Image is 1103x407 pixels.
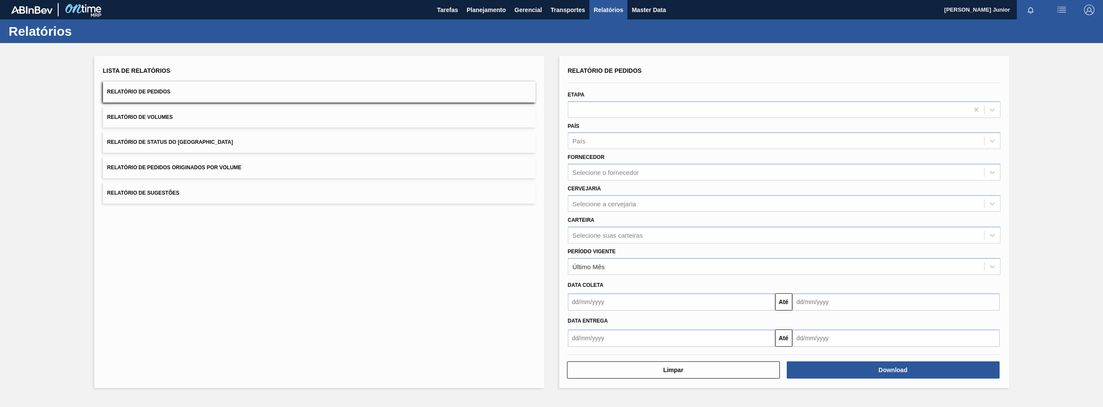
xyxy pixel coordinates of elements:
[568,318,608,324] span: Data entrega
[437,5,458,15] span: Tarefas
[573,200,636,207] div: Selecione a cervejaria
[107,190,180,196] span: Relatório de Sugestões
[568,249,616,255] label: Período Vigente
[568,217,595,223] label: Carteira
[107,165,242,171] span: Relatório de Pedidos Originados por Volume
[103,107,536,128] button: Relatório de Volumes
[568,67,642,74] span: Relatório de Pedidos
[1056,5,1067,15] img: userActions
[787,361,1000,379] button: Download
[107,114,173,120] span: Relatório de Volumes
[568,154,604,160] label: Fornecedor
[568,186,601,192] label: Cervejaria
[792,293,1000,311] input: dd/mm/yyyy
[103,81,536,103] button: Relatório de Pedidos
[103,67,171,74] span: Lista de Relatórios
[573,231,643,239] div: Selecione suas carteiras
[594,5,623,15] span: Relatórios
[792,329,1000,347] input: dd/mm/yyyy
[103,157,536,178] button: Relatório de Pedidos Originados por Volume
[467,5,506,15] span: Planejamento
[103,183,536,204] button: Relatório de Sugestões
[514,5,542,15] span: Gerencial
[632,5,666,15] span: Master Data
[11,6,53,14] img: TNhmsLtSVTkK8tSr43FrP2fwEKptu5GPRR3wAAAABJRU5ErkJggg==
[775,293,792,311] button: Até
[568,92,585,98] label: Etapa
[568,329,775,347] input: dd/mm/yyyy
[9,26,162,36] h1: Relatórios
[573,263,605,270] div: Último Mês
[107,139,233,145] span: Relatório de Status do [GEOGRAPHIC_DATA]
[568,293,775,311] input: dd/mm/yyyy
[1017,4,1044,16] button: Notificações
[568,123,580,129] label: País
[568,282,604,288] span: Data coleta
[1084,5,1094,15] img: Logout
[775,329,792,347] button: Até
[573,137,586,145] div: País
[107,89,171,95] span: Relatório de Pedidos
[573,169,639,176] div: Selecione o fornecedor
[551,5,585,15] span: Transportes
[567,361,780,379] button: Limpar
[103,132,536,153] button: Relatório de Status do [GEOGRAPHIC_DATA]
